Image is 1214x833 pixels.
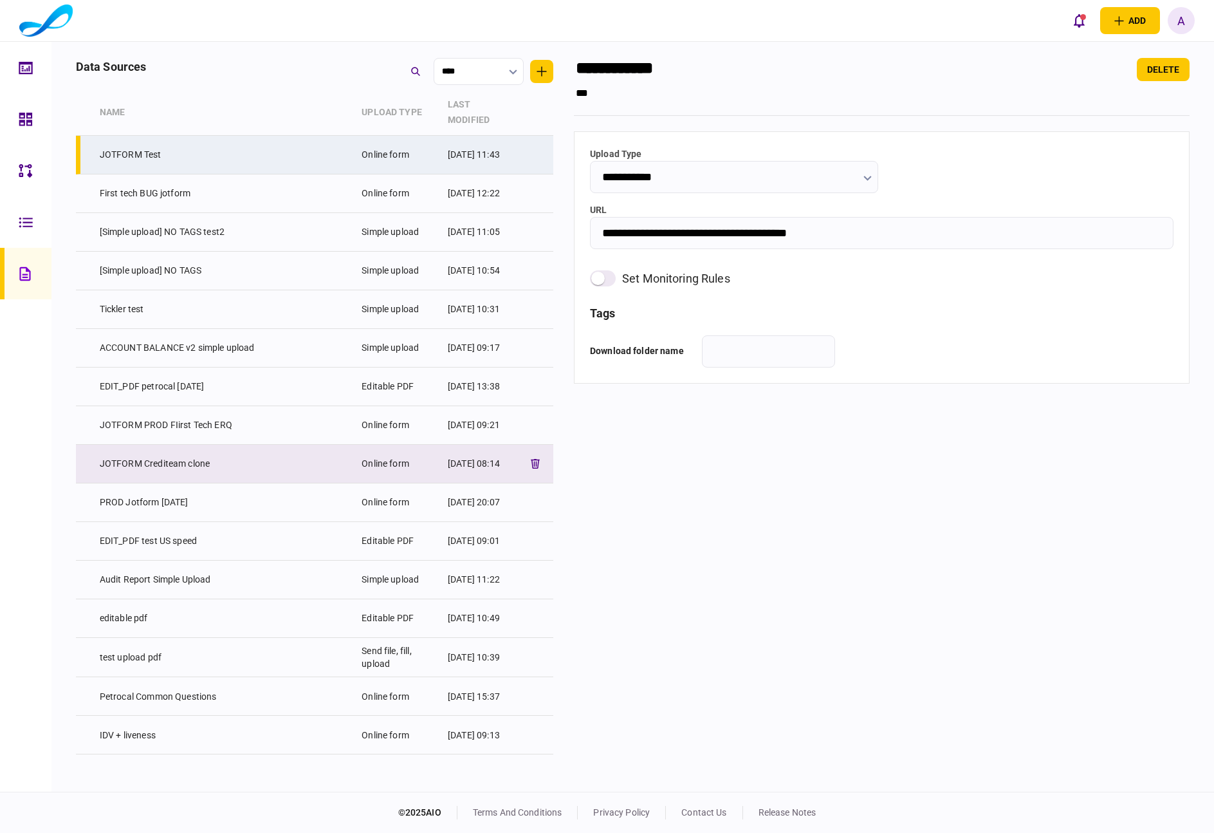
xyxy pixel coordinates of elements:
[76,58,147,75] div: data sources
[355,368,441,406] td: Editable PDF
[441,483,517,522] td: [DATE] 20:07
[441,329,517,368] td: [DATE] 09:17
[355,136,441,174] td: Online form
[590,147,878,161] label: Upload Type
[1065,7,1092,34] button: open notifications list
[93,136,356,174] td: JOTFORM Test
[441,677,517,716] td: [DATE] 15:37
[441,136,517,174] td: [DATE] 11:43
[355,677,441,716] td: Online form
[355,406,441,445] td: Online form
[441,638,517,677] td: [DATE] 10:39
[759,807,816,818] a: release notes
[355,638,441,677] td: Send file, fill, upload
[441,599,517,638] td: [DATE] 10:49
[441,561,517,599] td: [DATE] 11:22
[355,522,441,561] td: Editable PDF
[93,290,356,329] td: Tickler test
[93,252,356,290] td: [Simple upload] NO TAGS
[441,716,517,754] td: [DATE] 09:13
[93,483,356,522] td: PROD Jotform [DATE]
[441,252,517,290] td: [DATE] 10:54
[590,335,693,368] div: Download folder name
[19,5,73,37] img: client company logo
[441,445,517,483] td: [DATE] 08:14
[355,174,441,213] td: Online form
[355,90,441,136] th: Upload Type
[93,716,356,754] td: IDV + liveness
[93,754,356,793] td: Simple PROD jotform
[441,174,517,213] td: [DATE] 12:22
[1137,58,1190,81] button: delete
[681,807,726,818] a: contact us
[355,213,441,252] td: Simple upload
[93,677,356,716] td: Petrocal Common Questions
[441,368,517,406] td: [DATE] 13:38
[93,90,356,136] th: Name
[355,754,441,793] td: Online form
[473,807,562,818] a: terms and conditions
[355,329,441,368] td: Simple upload
[441,90,517,136] th: last modified
[93,599,356,638] td: editable pdf
[398,806,457,819] div: © 2025 AIO
[93,638,356,677] td: test upload pdf
[93,213,356,252] td: [Simple upload] NO TAGS test2
[441,213,517,252] td: [DATE] 11:05
[93,174,356,213] td: First tech BUG jotform
[590,217,1173,249] input: URL
[441,290,517,329] td: [DATE] 10:31
[590,161,878,193] input: Upload Type
[93,406,356,445] td: JOTFORM PROD FIirst Tech ERQ
[93,329,356,368] td: ACCOUNT BALANCE v2 simple upload
[622,270,730,287] div: set monitoring rules
[355,599,441,638] td: Editable PDF
[93,522,356,561] td: EDIT_PDF test US speed
[93,368,356,406] td: EDIT_PDF petrocal [DATE]
[355,252,441,290] td: Simple upload
[93,445,356,483] td: JOTFORM Crediteam clone
[441,406,517,445] td: [DATE] 09:21
[593,807,650,818] a: privacy policy
[355,290,441,329] td: Simple upload
[1100,7,1160,34] button: open adding identity options
[441,754,517,793] td: [DATE] 10:22
[355,716,441,754] td: Online form
[441,522,517,561] td: [DATE] 09:01
[355,561,441,599] td: Simple upload
[590,203,1173,217] label: URL
[1168,7,1195,34] button: A
[355,445,441,483] td: Online form
[590,308,1173,319] h3: tags
[93,561,356,599] td: Audit Report Simple Upload
[355,483,441,522] td: Online form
